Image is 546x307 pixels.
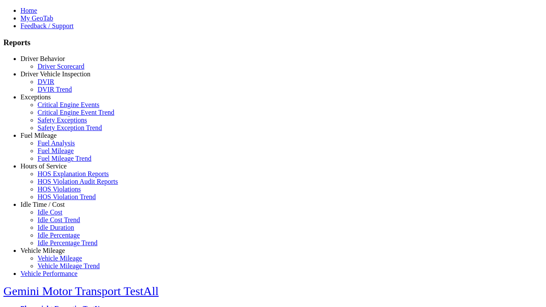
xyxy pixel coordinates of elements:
[38,185,81,193] a: HOS Violations
[38,224,74,231] a: Idle Duration
[38,109,114,116] a: Critical Engine Event Trend
[38,155,91,162] a: Fuel Mileage Trend
[20,55,65,62] a: Driver Behavior
[20,270,78,277] a: Vehicle Performance
[20,7,37,14] a: Home
[38,124,102,131] a: Safety Exception Trend
[20,247,65,254] a: Vehicle Mileage
[38,216,80,223] a: Idle Cost Trend
[3,38,543,47] h3: Reports
[3,284,159,298] a: Gemini Motor Transport TestAll
[20,162,67,170] a: Hours of Service
[38,178,118,185] a: HOS Violation Audit Reports
[20,132,57,139] a: Fuel Mileage
[38,116,87,124] a: Safety Exceptions
[38,86,72,93] a: DVIR Trend
[38,193,96,200] a: HOS Violation Trend
[38,147,74,154] a: Fuel Mileage
[38,239,97,246] a: Idle Percentage Trend
[38,255,82,262] a: Vehicle Mileage
[20,93,51,101] a: Exceptions
[38,63,84,70] a: Driver Scorecard
[38,78,54,85] a: DVIR
[20,14,53,22] a: My GeoTab
[20,22,73,29] a: Feedback / Support
[20,201,65,208] a: Idle Time / Cost
[20,70,90,78] a: Driver Vehicle Inspection
[38,232,80,239] a: Idle Percentage
[38,209,62,216] a: Idle Cost
[38,170,109,177] a: HOS Explanation Reports
[38,262,100,269] a: Vehicle Mileage Trend
[38,101,99,108] a: Critical Engine Events
[38,139,75,147] a: Fuel Analysis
